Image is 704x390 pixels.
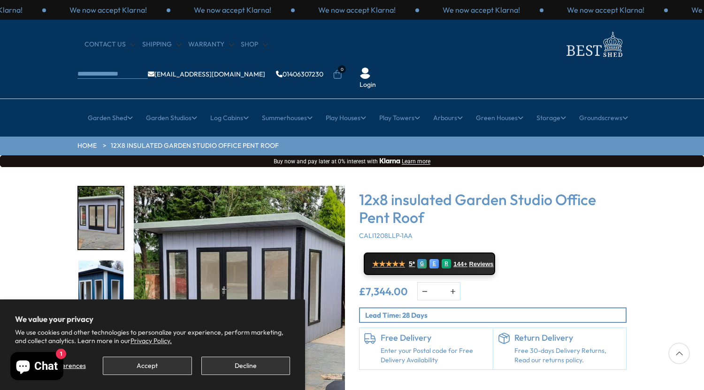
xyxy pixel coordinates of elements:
[419,5,543,15] div: 1 / 3
[188,40,234,49] a: Warranty
[295,5,419,15] div: 3 / 3
[359,231,413,240] span: CALI1208LLP-1AA
[333,70,342,79] a: 0
[276,71,323,77] a: 01406307230
[142,40,181,49] a: Shipping
[77,141,97,151] a: HOME
[359,286,408,297] ins: £7,344.00
[326,106,366,130] a: Play Houses
[194,5,271,15] p: We now accept Klarna!
[514,346,622,365] p: Free 30-days Delivery Returns, Read our returns policy.
[543,5,668,15] div: 2 / 3
[443,5,520,15] p: We now accept Klarna!
[442,259,451,268] div: R
[318,5,396,15] p: We now accept Klarna!
[567,5,644,15] p: We now accept Klarna!
[88,106,133,130] a: Garden Shed
[146,106,197,130] a: Garden Studios
[536,106,566,130] a: Storage
[476,106,523,130] a: Green Houses
[453,260,467,268] span: 144+
[8,352,66,382] inbox-online-store-chat: Shopify online store chat
[78,260,123,323] img: Cali_assembled_11698cd7-dbb9-4e37-bc76-d503f069667e_200x200.jpg
[77,186,124,250] div: 1 / 8
[469,260,494,268] span: Reviews
[170,5,295,15] div: 2 / 3
[148,71,265,77] a: [EMAIL_ADDRESS][DOMAIN_NAME]
[103,357,191,375] button: Accept
[359,191,627,227] h3: 12x8 insulated Garden Studio Office Pent Roof
[77,260,124,324] div: 2 / 8
[201,357,290,375] button: Decline
[360,68,371,79] img: User Icon
[46,5,170,15] div: 1 / 3
[379,106,420,130] a: Play Towers
[514,333,622,343] h6: Return Delivery
[210,106,249,130] a: Log Cabins
[111,141,279,151] a: 12x8 insulated Garden Studio Office Pent Roof
[365,310,626,320] p: Lead Time: 28 Days
[241,40,268,49] a: Shop
[78,187,123,249] img: 31a32fb1-5472-4685-b752-ff454ca377a2_fd59a430-9369-4a6a-8fee-9052d3a3a09c_200x200.jpg
[372,260,405,268] span: ★★★★★
[433,106,463,130] a: Arbours
[130,336,172,345] a: Privacy Policy.
[381,346,488,365] a: Enter your Postal code for Free Delivery Availability
[417,259,427,268] div: G
[364,252,495,275] a: ★★★★★ 5* G E R 144+ Reviews
[561,29,627,60] img: logo
[579,106,628,130] a: Groundscrews
[69,5,147,15] p: We now accept Klarna!
[381,333,488,343] h6: Free Delivery
[338,65,346,73] span: 0
[15,314,290,324] h2: We value your privacy
[84,40,135,49] a: CONTACT US
[15,328,290,345] p: We use cookies and other technologies to personalize your experience, perform marketing, and coll...
[360,80,376,90] a: Login
[429,259,439,268] div: E
[262,106,313,130] a: Summerhouses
